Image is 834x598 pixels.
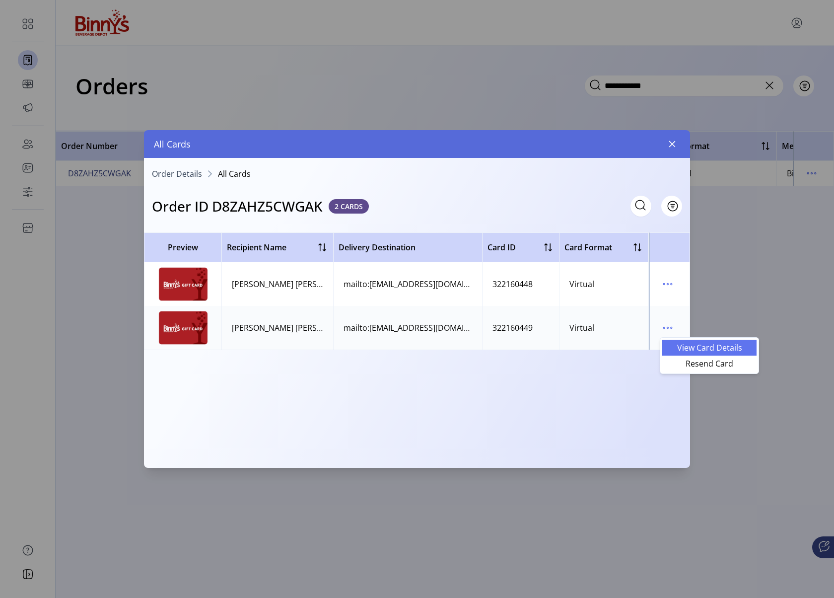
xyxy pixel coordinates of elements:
button: menu [660,276,676,292]
span: All Cards [154,138,191,151]
div: [PERSON_NAME] [PERSON_NAME] [232,322,323,334]
div: Virtual [569,278,594,290]
div: [PERSON_NAME] [PERSON_NAME] [232,278,323,290]
img: preview [158,311,208,345]
span: Card Format [564,241,612,253]
a: Order Details [152,170,202,178]
div: 322160448 [492,278,533,290]
span: Card ID [487,241,516,253]
li: View Card Details [662,340,757,356]
span: All Cards [218,170,251,178]
div: Virtual [569,322,594,334]
div: mailto:[EMAIL_ADDRESS][DOMAIN_NAME] [344,278,472,290]
span: Preview [149,241,216,253]
span: Delivery Destination [339,241,416,253]
span: 2 CARDS [329,199,369,214]
li: Resend Card [662,356,757,372]
h3: Order ID D8ZAHZ5CWGAK [152,196,323,217]
span: View Card Details [668,344,751,352]
span: Recipient Name [227,241,286,253]
div: mailto:[EMAIL_ADDRESS][DOMAIN_NAME] [344,322,472,334]
img: preview [158,267,208,301]
span: Resend Card [668,360,751,368]
button: menu [660,320,676,336]
div: 322160449 [492,322,533,334]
